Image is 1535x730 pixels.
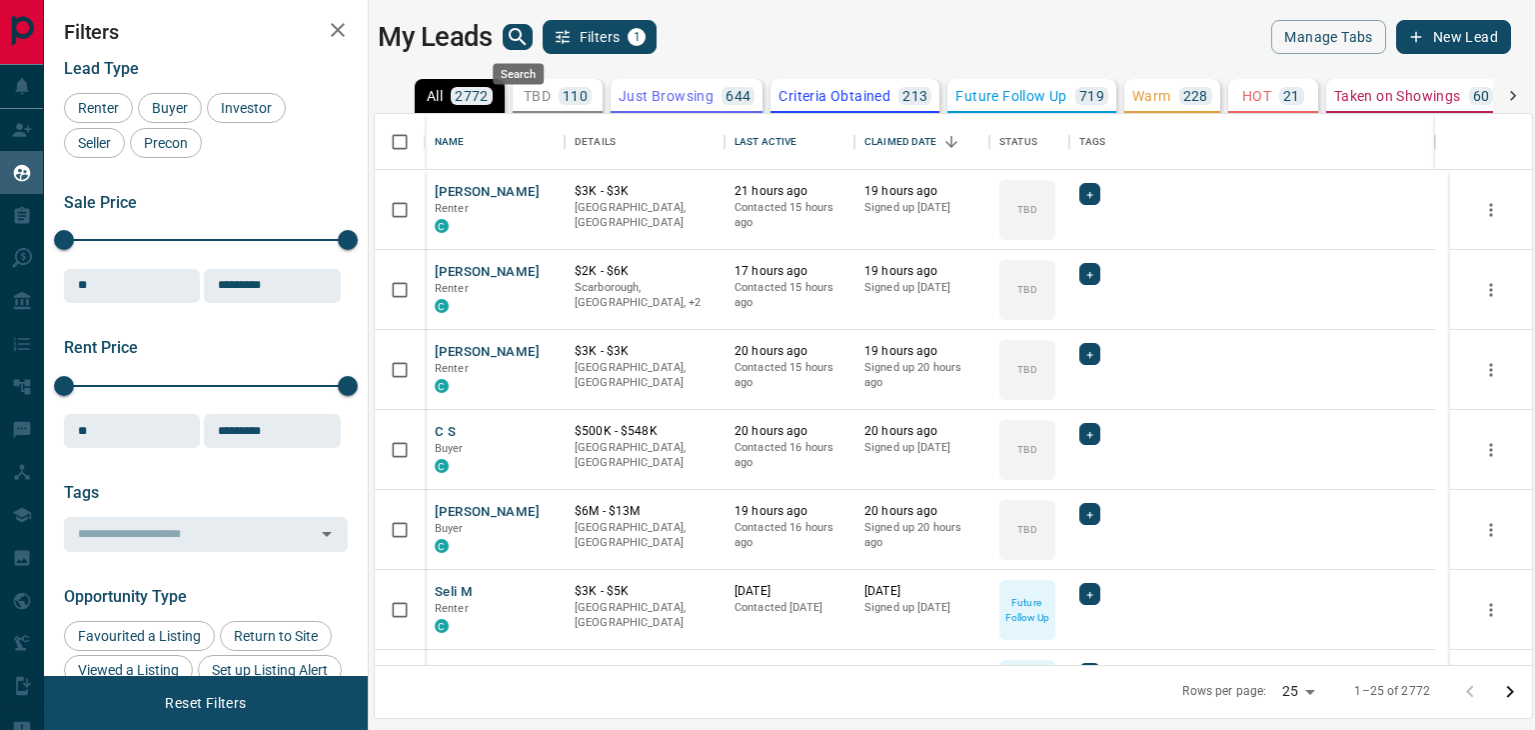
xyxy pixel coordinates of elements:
[435,602,469,615] span: Renter
[1476,515,1506,545] button: more
[130,128,202,158] div: Precon
[575,114,616,170] div: Details
[1086,424,1093,444] span: +
[1079,663,1100,685] div: +
[1086,344,1093,364] span: +
[435,263,540,282] button: [PERSON_NAME]
[864,183,979,200] p: 19 hours ago
[435,459,449,473] div: condos.ca
[1242,89,1271,103] p: HOT
[735,183,844,200] p: 21 hours ago
[198,655,342,685] div: Set up Listing Alert
[227,628,325,644] span: Return to Site
[435,539,449,553] div: condos.ca
[1079,503,1100,525] div: +
[864,583,979,600] p: [DATE]
[1086,184,1093,204] span: +
[1473,89,1490,103] p: 60
[575,200,715,231] p: [GEOGRAPHIC_DATA], [GEOGRAPHIC_DATA]
[64,655,193,685] div: Viewed a Listing
[864,343,979,360] p: 19 hours ago
[778,89,890,103] p: Criteria Obtained
[1490,672,1530,712] button: Go to next page
[1001,595,1053,625] p: Future Follow Up
[735,440,844,471] p: Contacted 16 hours ago
[435,379,449,393] div: condos.ca
[435,183,540,202] button: [PERSON_NAME]
[64,621,215,651] div: Favourited a Listing
[1086,264,1093,284] span: +
[1017,442,1036,457] p: TBD
[435,619,449,633] div: condos.ca
[1069,114,1435,170] div: Tags
[435,219,449,233] div: condos.ca
[735,360,844,391] p: Contacted 15 hours ago
[575,583,715,600] p: $3K - $5K
[1079,423,1100,445] div: +
[435,114,465,170] div: Name
[999,114,1037,170] div: Status
[64,128,125,158] div: Seller
[207,93,286,123] div: Investor
[1476,595,1506,625] button: more
[864,520,979,551] p: Signed up 20 hours ago
[735,503,844,520] p: 19 hours ago
[1354,683,1430,700] p: 1–25 of 2772
[313,520,341,548] button: Open
[864,360,979,391] p: Signed up 20 hours ago
[630,30,644,44] span: 1
[575,440,715,471] p: [GEOGRAPHIC_DATA], [GEOGRAPHIC_DATA]
[864,440,979,456] p: Signed up [DATE]
[503,24,533,50] button: search button
[1334,89,1461,103] p: Taken on Showings
[575,503,715,520] p: $6M - $13M
[435,522,464,535] span: Buyer
[214,100,279,116] span: Investor
[378,21,493,53] h1: My Leads
[1476,355,1506,385] button: more
[619,89,714,103] p: Just Browsing
[902,89,927,103] p: 213
[64,20,348,44] h2: Filters
[864,114,937,170] div: Claimed Date
[864,263,979,280] p: 19 hours ago
[71,135,118,151] span: Seller
[575,600,715,631] p: [GEOGRAPHIC_DATA], [GEOGRAPHIC_DATA]
[1079,263,1100,285] div: +
[1017,522,1036,537] p: TBD
[735,263,844,280] p: 17 hours ago
[864,663,979,680] p: [DATE]
[71,100,126,116] span: Renter
[71,628,208,644] span: Favourited a Listing
[955,89,1066,103] p: Future Follow Up
[1182,683,1266,700] p: Rows per page:
[1086,504,1093,524] span: +
[1079,89,1104,103] p: 719
[1283,89,1300,103] p: 21
[735,343,844,360] p: 20 hours ago
[735,663,844,680] p: [DATE]
[435,503,540,522] button: [PERSON_NAME]
[1079,583,1100,605] div: +
[735,114,796,170] div: Last Active
[138,93,202,123] div: Buyer
[1079,343,1100,365] div: +
[435,343,540,362] button: [PERSON_NAME]
[1476,195,1506,225] button: more
[435,663,540,682] button: [PERSON_NAME]
[435,442,464,455] span: Buyer
[1274,677,1322,706] div: 25
[435,282,469,295] span: Renter
[64,587,187,606] span: Opportunity Type
[205,662,335,678] span: Set up Listing Alert
[1017,362,1036,377] p: TBD
[563,89,588,103] p: 110
[735,520,844,551] p: Contacted 16 hours ago
[1183,89,1208,103] p: 228
[435,299,449,313] div: condos.ca
[565,114,725,170] div: Details
[735,200,844,231] p: Contacted 15 hours ago
[435,202,469,215] span: Renter
[1271,20,1385,54] button: Manage Tabs
[989,114,1069,170] div: Status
